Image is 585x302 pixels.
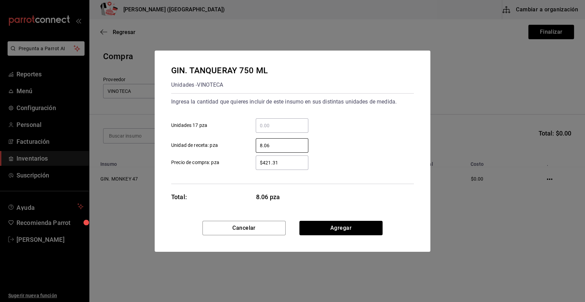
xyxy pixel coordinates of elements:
[256,192,309,202] span: 8.06 pza
[299,221,383,235] button: Agregar
[171,79,268,90] div: Unidades - VINOTECA
[256,121,308,130] input: Unidades 17 pza
[171,122,207,129] span: Unidades 17 pza
[171,192,187,202] div: Total:
[171,64,268,77] div: GIN. TANQUERAY 750 ML
[256,141,308,150] input: Unidad de receta: pza
[171,96,414,107] div: Ingresa la cantidad que quieres incluir de este insumo en sus distintas unidades de medida.
[202,221,286,235] button: Cancelar
[171,142,218,149] span: Unidad de receta: pza
[171,159,219,166] span: Precio de compra: pza
[256,159,308,167] input: Precio de compra: pza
